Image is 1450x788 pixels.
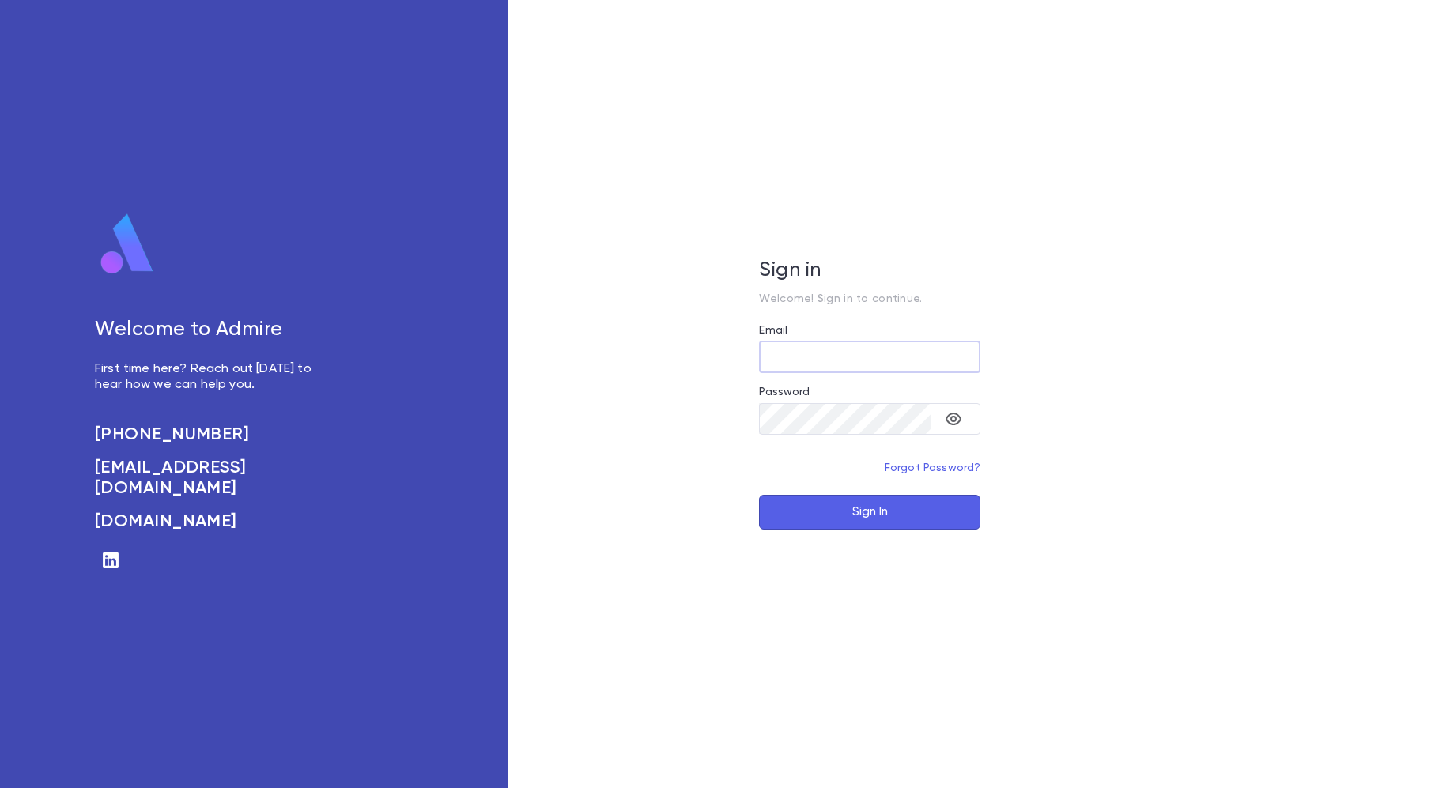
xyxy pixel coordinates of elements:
button: Sign In [759,495,980,530]
p: Welcome! Sign in to continue. [759,292,980,305]
a: [EMAIL_ADDRESS][DOMAIN_NAME] [95,458,329,499]
img: logo [95,213,160,276]
a: [PHONE_NUMBER] [95,424,329,445]
p: First time here? Reach out [DATE] to hear how we can help you. [95,361,329,393]
h5: Sign in [759,259,980,283]
a: [DOMAIN_NAME] [95,511,329,532]
h5: Welcome to Admire [95,319,329,342]
label: Email [759,324,787,337]
button: toggle password visibility [938,403,969,435]
a: Forgot Password? [885,462,981,473]
label: Password [759,386,810,398]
